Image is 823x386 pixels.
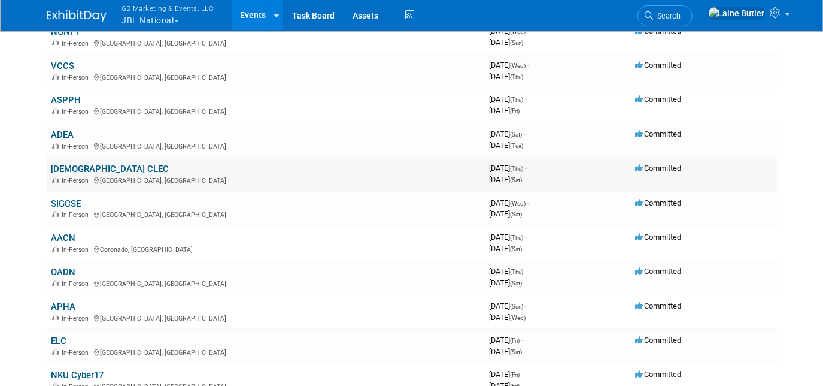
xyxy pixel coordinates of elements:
span: [DATE] [490,129,526,138]
span: In-Person [62,40,93,47]
span: [DATE] [490,313,526,322]
span: (Sat) [511,211,523,218]
span: - [526,301,527,310]
div: Coronado, [GEOGRAPHIC_DATA] [51,244,480,254]
img: In-Person Event [52,315,59,321]
span: (Wed) [511,28,526,35]
div: [GEOGRAPHIC_DATA], [GEOGRAPHIC_DATA] [51,106,480,116]
span: (Wed) [511,62,526,69]
span: Committed [636,370,682,379]
div: [GEOGRAPHIC_DATA], [GEOGRAPHIC_DATA] [51,313,480,322]
span: (Wed) [511,315,526,321]
span: - [526,95,527,104]
img: In-Person Event [52,143,59,149]
span: (Sun) [511,40,524,46]
span: (Wed) [511,200,526,207]
div: [GEOGRAPHIC_DATA], [GEOGRAPHIC_DATA] [51,141,480,150]
span: [DATE] [490,301,527,310]
span: Committed [636,61,682,70]
span: - [528,198,530,207]
a: NKU Cyber17 [51,370,104,381]
span: [DATE] [490,336,524,345]
a: OADN [51,267,76,278]
img: In-Person Event [52,40,59,46]
span: [DATE] [490,347,523,356]
span: [DATE] [490,164,527,173]
span: Committed [636,26,682,35]
div: [GEOGRAPHIC_DATA], [GEOGRAPHIC_DATA] [51,38,480,47]
span: - [522,336,524,345]
span: (Sat) [511,131,523,138]
span: - [522,370,524,379]
span: Committed [636,336,682,345]
span: (Thu) [511,96,524,103]
div: [GEOGRAPHIC_DATA], [GEOGRAPHIC_DATA] [51,209,480,219]
span: (Sun) [511,303,524,310]
span: [DATE] [490,61,530,70]
span: [DATE] [490,38,524,47]
a: NONPF [51,26,81,37]
span: In-Person [62,177,93,185]
span: Committed [636,198,682,207]
img: In-Person Event [52,349,59,355]
span: (Fri) [511,108,520,114]
span: (Thu) [511,234,524,241]
span: Committed [636,129,682,138]
span: [DATE] [490,26,530,35]
img: In-Person Event [52,246,59,252]
span: [DATE] [490,198,530,207]
span: In-Person [62,349,93,357]
span: - [524,129,526,138]
span: [DATE] [490,233,527,242]
span: [DATE] [490,141,524,150]
span: [DATE] [490,278,523,287]
span: - [528,26,530,35]
span: [DATE] [490,370,524,379]
span: [DATE] [490,106,520,115]
span: In-Person [62,108,93,116]
span: (Fri) [511,372,520,378]
a: VCCS [51,61,75,71]
img: Laine Butler [708,7,766,20]
span: [DATE] [490,267,527,276]
img: ExhibitDay [47,10,107,22]
span: G2 Marketing & Events, LLC [122,2,214,14]
a: APHA [51,301,76,312]
span: - [526,164,527,173]
span: - [526,267,527,276]
span: In-Person [62,143,93,150]
span: Committed [636,301,682,310]
span: (Thu) [511,269,524,275]
span: Committed [636,164,682,173]
img: In-Person Event [52,177,59,183]
img: In-Person Event [52,280,59,286]
a: Search [637,5,693,26]
a: SIGCSE [51,198,81,209]
span: (Sat) [511,349,523,355]
a: [DEMOGRAPHIC_DATA] CLEC [51,164,169,174]
span: Committed [636,233,682,242]
span: In-Person [62,246,93,254]
img: In-Person Event [52,74,59,80]
img: In-Person Event [52,108,59,114]
span: (Fri) [511,337,520,344]
div: [GEOGRAPHIC_DATA], [GEOGRAPHIC_DATA] [51,175,480,185]
span: (Sat) [511,246,523,252]
span: (Thu) [511,165,524,172]
span: Committed [636,267,682,276]
span: (Thu) [511,74,524,80]
span: In-Person [62,74,93,82]
span: - [528,61,530,70]
span: Search [654,11,681,20]
a: ASPPH [51,95,81,105]
span: In-Person [62,315,93,322]
a: AACN [51,233,76,243]
span: (Sat) [511,177,523,183]
span: (Tue) [511,143,524,149]
a: ELC [51,336,67,346]
span: Committed [636,95,682,104]
div: [GEOGRAPHIC_DATA], [GEOGRAPHIC_DATA] [51,278,480,288]
span: In-Person [62,280,93,288]
span: [DATE] [490,244,523,253]
div: [GEOGRAPHIC_DATA], [GEOGRAPHIC_DATA] [51,72,480,82]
